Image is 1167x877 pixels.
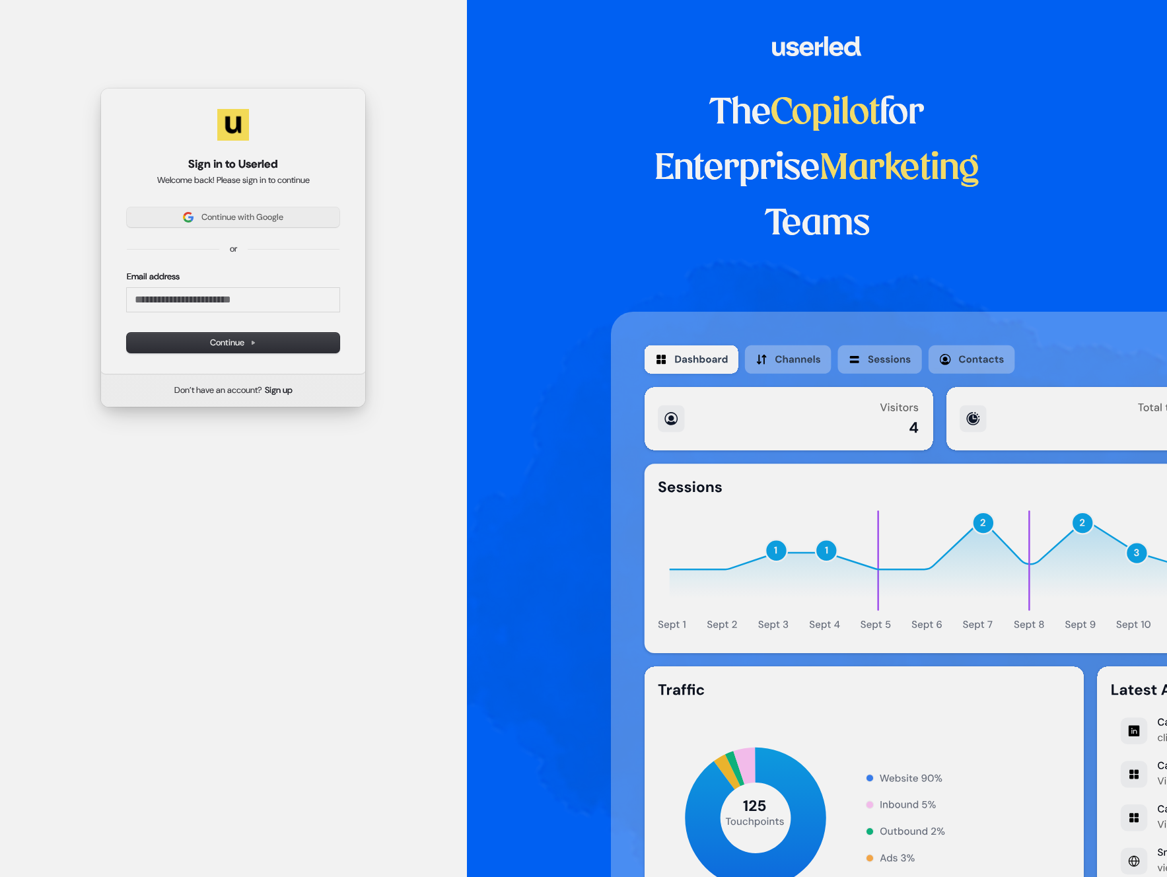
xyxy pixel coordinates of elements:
p: or [230,243,237,255]
p: Welcome back! Please sign in to continue [127,174,339,186]
span: Continue [210,337,256,349]
img: Sign in with Google [183,212,194,223]
span: Copilot [771,96,880,131]
span: Marketing [820,152,979,186]
a: Sign up [265,384,293,396]
h1: The for Enterprise Teams [611,86,1024,252]
span: Don’t have an account? [174,384,262,396]
button: Sign in with GoogleContinue with Google [127,207,339,227]
button: Continue [127,333,339,353]
span: Continue with Google [201,211,283,223]
img: Userled [217,109,249,141]
h1: Sign in to Userled [127,157,339,172]
label: Email address [127,271,180,283]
